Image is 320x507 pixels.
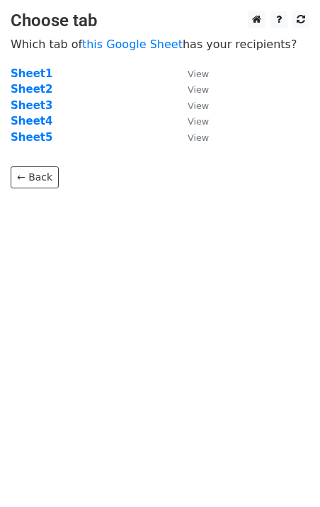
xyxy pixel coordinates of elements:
[11,131,52,144] a: Sheet5
[188,132,209,143] small: View
[11,11,309,31] h3: Choose tab
[11,83,52,96] a: Sheet2
[11,99,52,112] a: Sheet3
[188,101,209,111] small: View
[173,67,209,80] a: View
[11,67,52,80] a: Sheet1
[188,84,209,95] small: View
[173,83,209,96] a: View
[173,99,209,112] a: View
[188,69,209,79] small: View
[11,37,309,52] p: Which tab of has your recipients?
[173,131,209,144] a: View
[188,116,209,127] small: View
[11,115,52,127] a: Sheet4
[11,166,59,188] a: ← Back
[173,115,209,127] a: View
[82,38,183,51] a: this Google Sheet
